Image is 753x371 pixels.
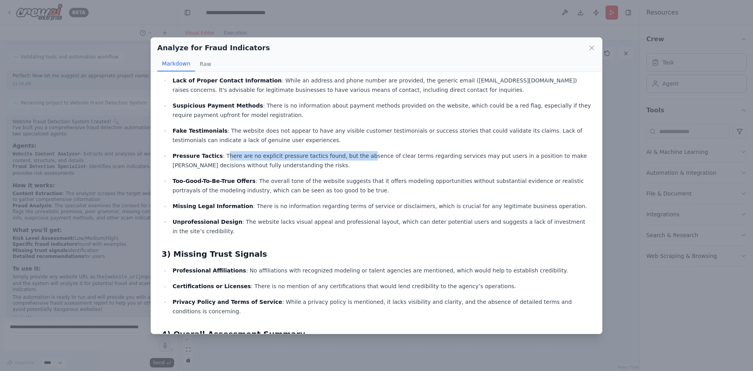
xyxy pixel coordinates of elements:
[162,329,591,340] h2: 4) Overall Assessment Summary
[173,266,591,275] p: : No affiliations with recognized modeling or talent agencies are mentioned, which would help to ...
[173,151,591,170] p: : There are no explicit pressure tactics found, but the absence of clear terms regarding services...
[173,153,223,159] strong: Pressure Tactics
[173,201,591,211] p: : There is no information regarding terms of service or disclaimers, which is crucial for any leg...
[173,299,282,305] strong: Privacy Policy and Terms of Service
[173,281,591,291] p: : There is no mention of any certifications that would lend credibility to the agency’s operations.
[173,176,591,195] p: : The overall tone of the website suggests that it offers modeling opportunities without substant...
[173,178,256,184] strong: Too-Good-To-Be-True Offers
[157,57,195,71] button: Markdown
[173,217,591,236] p: : The website lacks visual appeal and professional layout, which can deter potential users and su...
[157,42,270,53] h2: Analyze for Fraud Indicators
[162,249,591,260] h2: 3) Missing Trust Signals
[173,283,251,289] strong: Certifications or Licenses
[173,77,282,84] strong: Lack of Proper Contact Information
[173,126,591,145] p: : The website does not appear to have any visible customer testimonials or success stories that c...
[173,102,263,109] strong: Suspicious Payment Methods
[195,57,216,71] button: Raw
[173,76,591,95] p: : While an address and phone number are provided, the generic email ([EMAIL_ADDRESS][DOMAIN_NAME]...
[173,267,246,274] strong: Professional Affiliations
[173,101,591,120] p: : There is no information about payment methods provided on the website, which could be a red fla...
[173,219,242,225] strong: Unprofessional Design
[173,203,253,209] strong: Missing Legal Information
[173,297,591,316] p: : While a privacy policy is mentioned, it lacks visibility and clarity, and the absence of detail...
[173,128,227,134] strong: Fake Testimonials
